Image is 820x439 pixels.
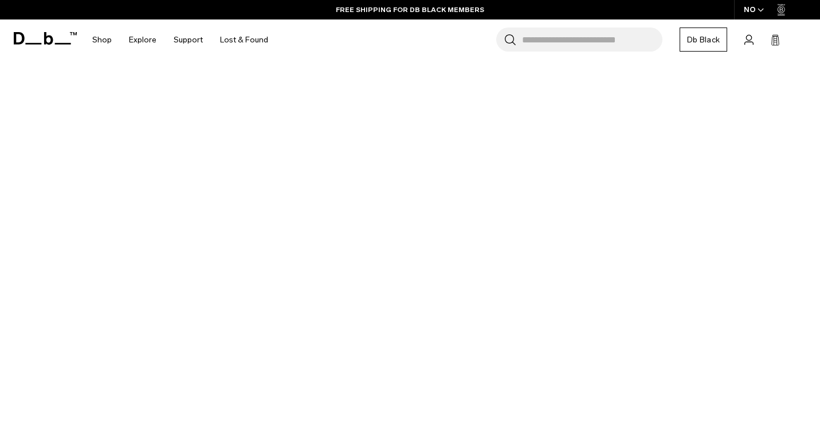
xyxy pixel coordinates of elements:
[129,19,156,60] a: Explore
[220,19,268,60] a: Lost & Found
[336,5,484,15] a: FREE SHIPPING FOR DB BLACK MEMBERS
[174,19,203,60] a: Support
[84,19,277,60] nav: Main Navigation
[680,28,727,52] a: Db Black
[92,19,112,60] a: Shop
